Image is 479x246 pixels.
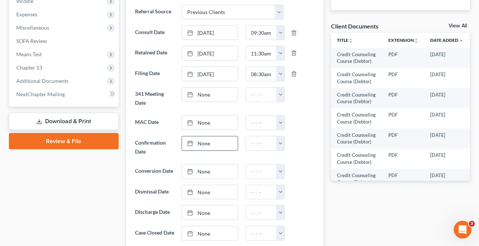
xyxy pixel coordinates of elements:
[382,169,424,189] td: PDF
[331,128,382,149] td: Credit Counseling Course (Debtor)
[16,64,42,71] span: Chapter 13
[454,221,472,239] iframe: Intercom live chat
[16,38,47,44] span: SOFA Review
[449,23,467,28] a: View All
[382,68,424,88] td: PDF
[331,48,382,68] td: Credit Counseling Course (Debtor)
[131,115,178,130] label: MAC Date
[382,48,424,68] td: PDF
[16,78,68,84] span: Additional Documents
[9,133,119,149] a: Review & File
[388,37,418,43] a: Extensionunfold_more
[469,221,475,227] span: 3
[131,67,178,81] label: Filing Date
[246,226,277,240] input: -- : --
[246,46,277,60] input: -- : --
[424,88,469,108] td: [DATE]
[182,67,237,81] a: [DATE]
[424,169,469,189] td: [DATE]
[348,38,353,43] i: unfold_more
[246,185,277,199] input: -- : --
[246,67,277,81] input: -- : --
[182,137,237,151] a: None
[337,37,353,43] a: Titleunfold_more
[424,108,469,129] td: [DATE]
[16,11,37,17] span: Expenses
[424,128,469,149] td: [DATE]
[382,128,424,149] td: PDF
[131,205,178,220] label: Discharge Date
[246,26,277,40] input: -- : --
[246,116,277,130] input: -- : --
[424,48,469,68] td: [DATE]
[131,136,178,158] label: Confirmation Date
[131,185,178,200] label: Dismissal Date
[131,226,178,241] label: Case Closed Date
[382,108,424,129] td: PDF
[424,149,469,169] td: [DATE]
[424,68,469,88] td: [DATE]
[246,137,277,151] input: -- : --
[182,165,237,179] a: None
[10,34,119,48] a: SOFA Review
[331,149,382,169] td: Credit Counseling Course (Debtor)
[131,26,178,40] label: Consult Date
[182,26,237,40] a: [DATE]
[16,24,49,31] span: Miscellaneous
[430,37,463,43] a: Date Added expand_more
[16,51,42,57] span: Means Test
[131,5,178,20] label: Referral Source
[182,206,237,220] a: None
[414,38,418,43] i: unfold_more
[9,113,119,130] a: Download & Print
[246,88,277,102] input: -- : --
[331,169,382,189] td: Credit Counseling Course (Debtor)
[182,185,237,199] a: None
[459,38,463,43] i: expand_more
[131,46,178,61] label: Retained Date
[182,46,237,60] a: [DATE]
[246,165,277,179] input: -- : --
[331,22,378,30] div: Client Documents
[182,88,237,102] a: None
[246,206,277,220] input: -- : --
[331,68,382,88] td: Credit Counseling Course (Debtor)
[131,164,178,179] label: Conversion Date
[382,149,424,169] td: PDF
[331,108,382,129] td: Credit Counseling Course (Debtor)
[182,116,237,130] a: None
[16,91,65,97] span: NextChapter Mailing
[382,88,424,108] td: PDF
[10,88,119,101] a: NextChapter Mailing
[331,88,382,108] td: Credit Counseling Course (Debtor)
[182,226,237,240] a: None
[131,87,178,109] label: 341 Meeting Date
